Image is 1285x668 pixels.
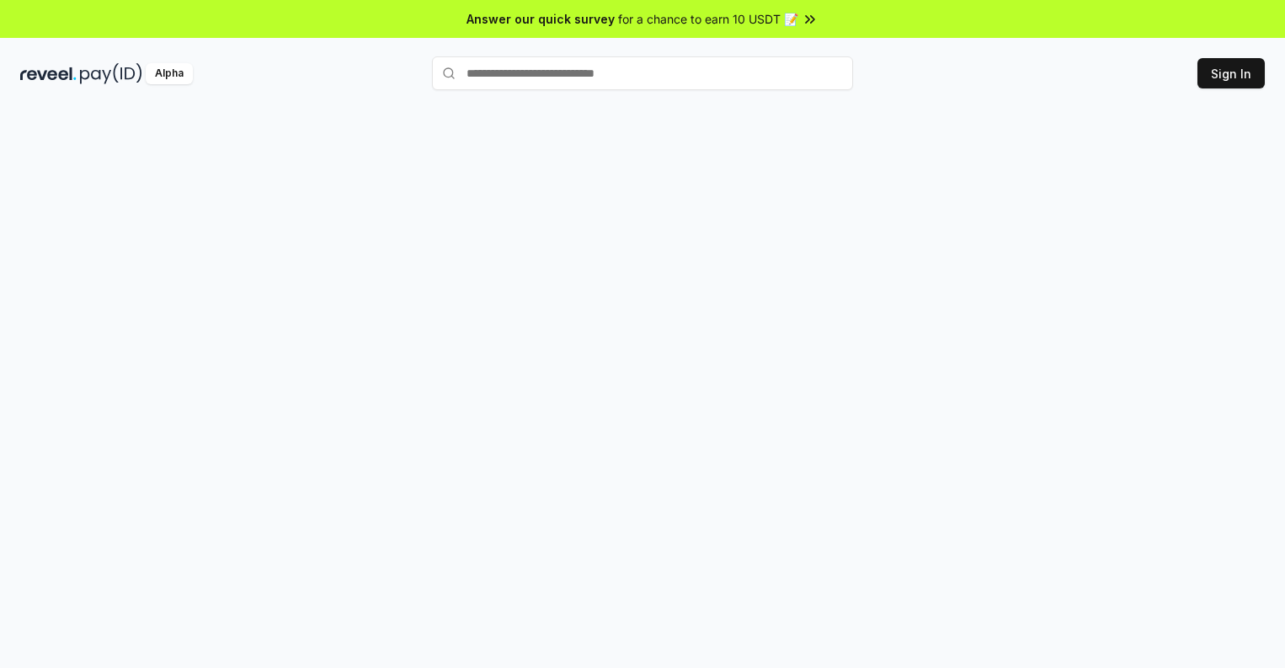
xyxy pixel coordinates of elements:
[618,10,798,28] span: for a chance to earn 10 USDT 📝
[1197,58,1265,88] button: Sign In
[20,63,77,84] img: reveel_dark
[467,10,615,28] span: Answer our quick survey
[146,63,193,84] div: Alpha
[80,63,142,84] img: pay_id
